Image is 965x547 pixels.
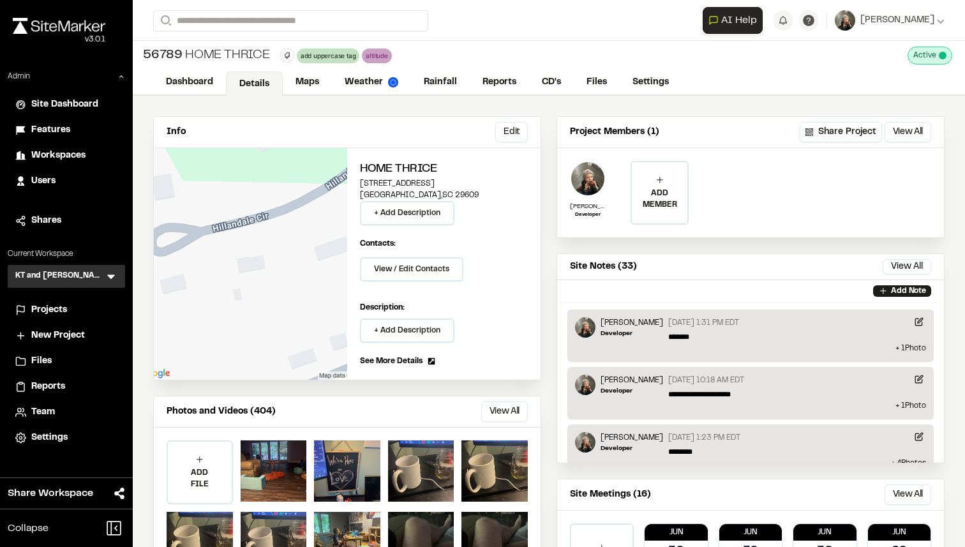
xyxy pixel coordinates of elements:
a: Dashboard [153,70,226,94]
p: ADD FILE [168,467,232,490]
p: + 1 Photo [575,400,926,412]
span: AI Help [721,13,757,28]
a: Settings [15,431,117,445]
span: Team [31,405,55,419]
div: add uppercase tag [297,49,360,63]
p: + 4 Photo s [575,458,926,469]
button: View All [883,259,931,274]
p: ADD MEMBER [632,188,687,211]
img: Tom Evans [575,432,595,453]
p: Jun [645,527,707,538]
button: View All [885,484,931,505]
span: Workspaces [31,149,86,163]
div: This project is active and counting against your active project count. [908,47,952,64]
p: [DATE] 1:31 PM EDT [668,317,739,329]
p: Developer [601,329,663,338]
span: Users [31,174,56,188]
img: precipai.png [388,77,398,87]
span: Shares [31,214,61,228]
a: Shares [15,214,117,228]
span: Settings [31,431,68,445]
a: Settings [620,70,682,94]
button: + Add Description [360,318,454,343]
button: Edit Tags [280,49,294,63]
span: Active [913,50,936,61]
a: Files [574,70,620,94]
p: Site Meetings (16) [570,488,651,502]
a: CD's [529,70,574,94]
a: Reports [15,380,117,394]
span: Collapse [8,521,49,536]
p: [DATE] 10:18 AM EDT [668,375,744,386]
a: Rainfall [411,70,470,94]
p: Description: [360,302,528,313]
img: User [835,10,855,31]
p: Photos and Videos (404) [167,405,276,419]
button: View All [481,401,528,422]
button: Search [153,10,176,31]
a: Maps [283,70,332,94]
button: Share Project [800,122,882,142]
a: Files [15,354,117,368]
div: Open AI Assistant [703,7,768,34]
a: Team [15,405,117,419]
button: View All [885,122,931,142]
a: Workspaces [15,149,117,163]
img: Tom Evans [570,161,606,197]
a: Details [226,71,283,96]
span: Projects [31,303,67,317]
p: [PERSON_NAME] [601,432,663,444]
span: Reports [31,380,65,394]
span: Files [31,354,52,368]
img: Tom Evans [575,375,595,395]
button: Edit [495,122,528,142]
span: Share Workspace [8,486,93,501]
span: 56789 [143,46,183,65]
a: Features [15,123,117,137]
button: + Add Description [360,201,454,225]
img: rebrand.png [13,18,105,34]
p: Project Members (1) [570,125,659,139]
p: Jun [793,527,856,538]
h3: KT and [PERSON_NAME] [15,270,105,283]
p: + 1 Photo [575,343,926,354]
span: Features [31,123,70,137]
p: [STREET_ADDRESS] [360,178,528,190]
p: Site Notes (33) [570,260,637,274]
p: Jun [868,527,931,538]
p: Developer [570,211,606,219]
a: Site Dashboard [15,98,117,112]
span: [PERSON_NAME] [860,13,934,27]
a: Reports [470,70,529,94]
button: Open AI Assistant [703,7,763,34]
p: [GEOGRAPHIC_DATA] , SC 29609 [360,190,528,201]
a: Users [15,174,117,188]
div: Home Thrice [143,46,270,65]
p: Contacts: [360,238,396,250]
p: Developer [601,444,663,453]
span: Site Dashboard [31,98,98,112]
p: Admin [8,71,30,82]
p: Current Workspace [8,248,125,260]
span: This project is active and counting against your active project count. [939,52,946,59]
span: New Project [31,329,85,343]
p: Developer [601,386,663,396]
p: [DATE] 1:23 PM EDT [668,432,740,444]
button: [PERSON_NAME] [835,10,945,31]
div: Oh geez...please don't... [13,34,105,45]
div: altitude [362,49,391,63]
p: Add Note [891,285,926,297]
p: [PERSON_NAME] [570,202,606,211]
p: Info [167,125,186,139]
p: Jun [719,527,782,538]
button: View / Edit Contacts [360,257,463,281]
h2: Home Thrice [360,161,528,178]
a: Weather [332,70,411,94]
img: Tom Evans [575,317,595,338]
a: Projects [15,303,117,317]
a: New Project [15,329,117,343]
p: [PERSON_NAME] [601,375,663,386]
span: See More Details [360,356,423,367]
p: [PERSON_NAME] [601,317,663,329]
